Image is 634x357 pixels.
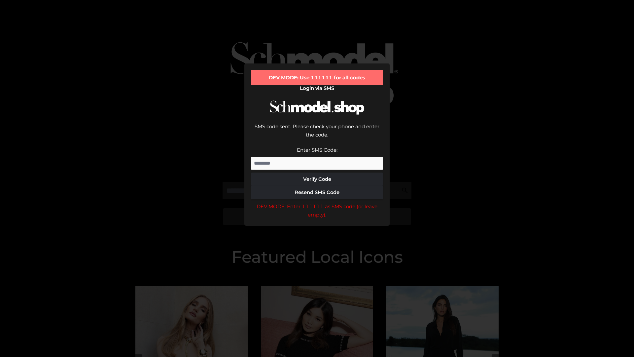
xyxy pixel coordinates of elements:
[251,85,383,91] h2: Login via SMS
[251,70,383,85] div: DEV MODE: Use 111111 for all codes
[251,173,383,186] button: Verify Code
[251,202,383,219] div: DEV MODE: Enter 111111 as SMS code (or leave empty).
[267,95,367,121] img: Schmodel Logo
[251,186,383,199] button: Resend SMS Code
[297,147,337,153] label: Enter SMS Code:
[251,122,383,146] div: SMS code sent. Please check your phone and enter the code.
